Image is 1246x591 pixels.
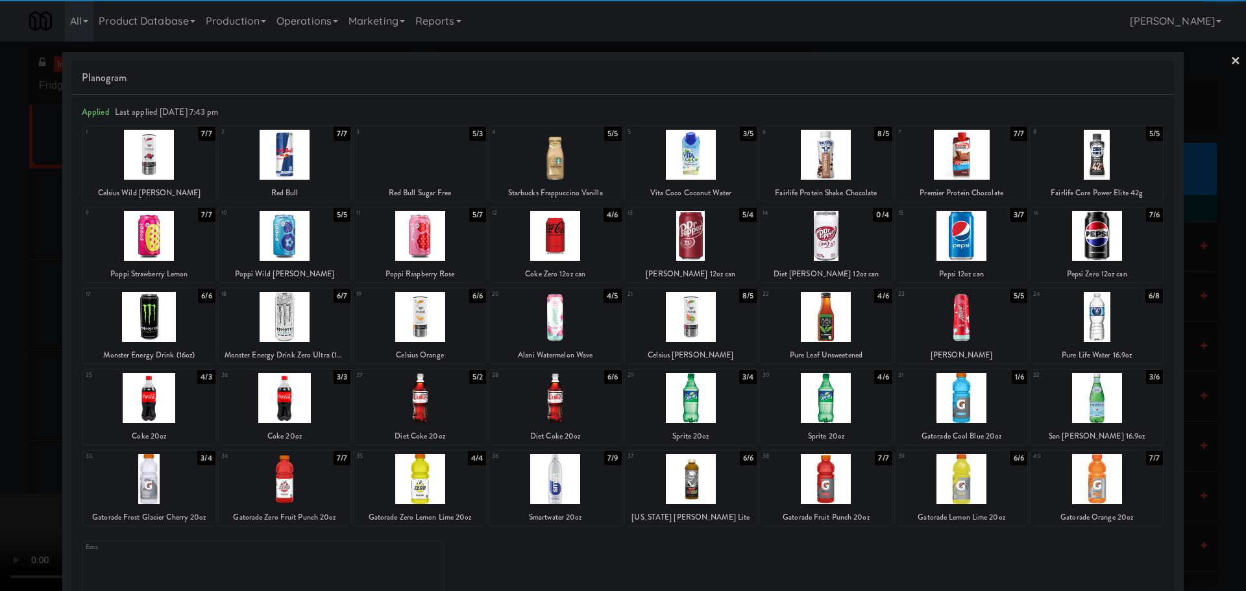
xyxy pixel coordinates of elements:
[740,127,757,141] div: 3/5
[896,289,1028,363] div: 235/5[PERSON_NAME]
[760,127,892,201] div: 68/5Fairlife Protein Shake Chocolate
[491,509,620,525] div: Smartwater 20oz
[898,347,1026,363] div: [PERSON_NAME]
[627,185,755,201] div: Vita Coco Coconut Water
[219,509,351,525] div: Gatorade Zero Fruit Punch 20oz
[762,185,890,201] div: Fairlife Protein Shake Chocolate
[86,451,149,462] div: 33
[469,289,486,303] div: 6/6
[760,428,892,444] div: Sprite 20oz
[85,266,214,282] div: Poppi Strawberry Lemon
[219,185,351,201] div: Red Bull
[85,509,214,525] div: Gatorade Frost Glacier Cherry 20oz
[762,428,890,444] div: Sprite 20oz
[219,289,351,363] div: 186/7Monster Energy Drink Zero Ultra (16oz)
[898,289,962,300] div: 23
[219,428,351,444] div: Coke 20oz
[604,370,621,384] div: 6/6
[354,347,486,363] div: Celsius Orange
[627,266,755,282] div: [PERSON_NAME] 12oz can
[83,347,215,363] div: Monster Energy Drink (16oz)
[625,428,757,444] div: Sprite 20oz
[1031,347,1163,363] div: Pure Life Water 16.9oz
[221,347,349,363] div: Monster Energy Drink Zero Ultra (16oz)
[763,289,826,300] div: 22
[489,266,622,282] div: Coke Zero 12oz can
[874,127,892,141] div: 8/5
[1032,347,1161,363] div: Pure Life Water 16.9oz
[762,266,890,282] div: Diet [PERSON_NAME] 12oz can
[197,370,215,384] div: 4/3
[1031,451,1163,525] div: 407/7Gatorade Orange 20oz
[1032,428,1161,444] div: San [PERSON_NAME] 16.9oz
[760,289,892,363] div: 224/6Pure Leaf Unsweetened
[1230,42,1241,82] a: ×
[221,185,349,201] div: Red Bull
[354,289,486,363] div: 196/6Celsius Orange
[628,127,691,138] div: 5
[896,266,1028,282] div: Pepsi 12oz can
[1146,370,1163,384] div: 3/6
[1031,428,1163,444] div: San [PERSON_NAME] 16.9oz
[469,370,486,384] div: 5/2
[83,289,215,363] div: 176/6Monster Energy Drink (16oz)
[625,347,757,363] div: Celsius [PERSON_NAME]
[625,370,757,444] div: 293/4Sprite 20oz
[219,266,351,282] div: Poppi Wild [PERSON_NAME]
[354,208,486,282] div: 115/7Poppi Raspberry Rose
[874,289,892,303] div: 4/6
[898,451,962,462] div: 39
[356,451,420,462] div: 35
[354,370,486,444] div: 275/2Diet Coke 20oz
[898,266,1026,282] div: Pepsi 12oz can
[86,542,263,553] div: Extra
[1010,127,1027,141] div: 7/7
[625,185,757,201] div: Vita Coco Coconut Water
[83,451,215,525] div: 333/4Gatorade Frost Glacier Cherry 20oz
[625,451,757,525] div: 376/6[US_STATE] [PERSON_NAME] Lite
[82,106,110,118] span: Applied
[492,208,556,219] div: 12
[1032,509,1161,525] div: Gatorade Orange 20oz
[83,185,215,201] div: Celsius Wild [PERSON_NAME]
[354,509,486,525] div: Gatorade Zero Lemon Lime 20oz
[86,208,149,219] div: 9
[489,289,622,363] div: 204/5Alani Watermelon Wave
[29,10,52,32] img: Micromart
[875,451,892,465] div: 7/7
[760,370,892,444] div: 304/6Sprite 20oz
[492,451,556,462] div: 36
[763,451,826,462] div: 38
[356,289,420,300] div: 19
[898,428,1026,444] div: Gatorade Cool Blue 20oz
[83,127,215,201] div: 17/7Celsius Wild [PERSON_NAME]
[760,266,892,282] div: Diet [PERSON_NAME] 12oz can
[219,127,351,201] div: 27/7Red Bull
[896,347,1028,363] div: [PERSON_NAME]
[604,289,621,303] div: 4/5
[1033,208,1097,219] div: 16
[219,451,351,525] div: 347/7Gatorade Zero Fruit Punch 20oz
[627,428,755,444] div: Sprite 20oz
[221,509,349,525] div: Gatorade Zero Fruit Punch 20oz
[1032,185,1161,201] div: Fairlife Core Power Elite 42g
[469,208,486,222] div: 5/7
[489,428,622,444] div: Diet Coke 20oz
[625,127,757,201] div: 53/5Vita Coco Coconut Water
[219,347,351,363] div: Monster Energy Drink Zero Ultra (16oz)
[739,370,757,384] div: 3/4
[627,347,755,363] div: Celsius [PERSON_NAME]
[1032,266,1161,282] div: Pepsi Zero 12oz can
[762,347,890,363] div: Pure Leaf Unsweetened
[334,370,350,384] div: 3/3
[492,370,556,381] div: 28
[1033,370,1097,381] div: 32
[115,106,219,118] span: Last applied [DATE] 7:43 pm
[221,428,349,444] div: Coke 20oz
[85,428,214,444] div: Coke 20oz
[334,127,350,141] div: 7/7
[760,451,892,525] div: 387/7Gatorade Fruit Punch 20oz
[197,451,215,465] div: 3/4
[492,127,556,138] div: 4
[1145,289,1163,303] div: 6/8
